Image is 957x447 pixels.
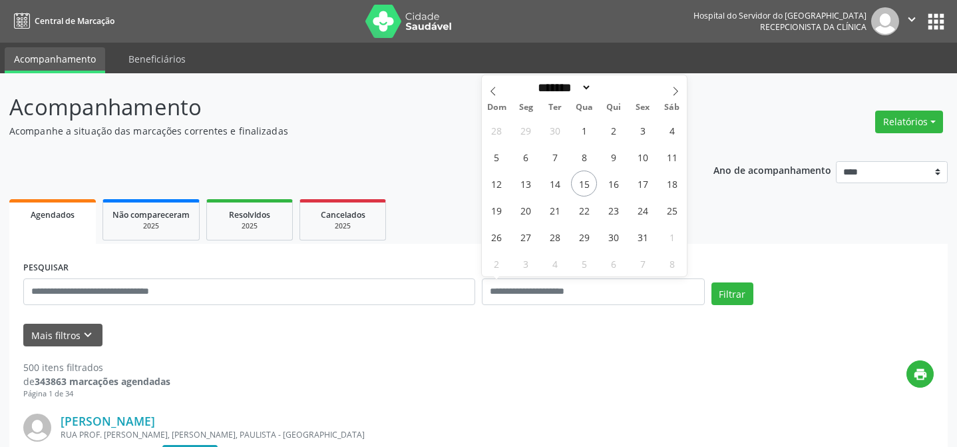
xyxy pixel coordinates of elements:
span: Ter [540,103,570,112]
div: 2025 [309,221,376,231]
span: Outubro 11, 2025 [659,144,685,170]
span: Setembro 30, 2025 [542,117,568,143]
div: Hospital do Servidor do [GEOGRAPHIC_DATA] [693,10,866,21]
img: img [23,414,51,442]
span: Outubro 9, 2025 [600,144,626,170]
input: Year [592,81,636,95]
span: Setembro 28, 2025 [484,117,510,143]
span: Outubro 3, 2025 [630,117,656,143]
span: Recepcionista da clínica [760,21,866,33]
span: Outubro 1, 2025 [571,117,597,143]
span: Outubro 19, 2025 [484,197,510,223]
button: Relatórios [875,111,943,133]
span: Outubro 21, 2025 [542,197,568,223]
span: Outubro 17, 2025 [630,171,656,197]
span: Outubro 10, 2025 [630,144,656,170]
button: Mais filtroskeyboard_arrow_down [23,324,102,347]
span: Não compareceram [112,209,190,221]
img: img [871,7,899,35]
span: Outubro 12, 2025 [484,171,510,197]
span: Resolvidos [229,209,270,221]
span: Sáb [658,103,687,112]
strong: 343863 marcações agendadas [35,375,170,388]
a: Central de Marcação [9,10,114,32]
span: Outubro 31, 2025 [630,224,656,250]
a: [PERSON_NAME] [61,414,155,428]
p: Acompanhe a situação das marcações correntes e finalizadas [9,124,666,138]
span: Novembro 2, 2025 [484,250,510,276]
span: Outubro 28, 2025 [542,224,568,250]
a: Acompanhamento [5,47,105,73]
span: Outubro 23, 2025 [600,197,626,223]
span: Outubro 4, 2025 [659,117,685,143]
div: 500 itens filtrados [23,360,170,374]
span: Novembro 7, 2025 [630,250,656,276]
span: Central de Marcação [35,15,114,27]
span: Qua [570,103,599,112]
span: Outubro 16, 2025 [600,171,626,197]
span: Seg [511,103,540,112]
span: Novembro 4, 2025 [542,250,568,276]
span: Outubro 26, 2025 [484,224,510,250]
button: Filtrar [711,282,753,305]
span: Outubro 13, 2025 [513,171,539,197]
span: Novembro 8, 2025 [659,250,685,276]
span: Outubro 20, 2025 [513,197,539,223]
span: Novembro 6, 2025 [600,250,626,276]
div: RUA PROF. [PERSON_NAME], [PERSON_NAME], PAULISTA - [GEOGRAPHIC_DATA] [61,429,734,440]
span: Novembro 5, 2025 [571,250,597,276]
div: de [23,374,170,388]
span: Outubro 30, 2025 [600,224,626,250]
span: Outubro 15, 2025 [571,171,597,197]
div: Página 1 de 34 [23,388,170,400]
span: Cancelados [321,209,365,221]
i:  [904,12,919,27]
a: Beneficiários [119,47,195,71]
p: Ano de acompanhamento [713,161,831,178]
span: Outubro 25, 2025 [659,197,685,223]
span: Novembro 3, 2025 [513,250,539,276]
span: Agendados [31,209,75,221]
label: PESQUISAR [23,258,69,278]
span: Outubro 8, 2025 [571,144,597,170]
p: Acompanhamento [9,91,666,124]
span: Outubro 18, 2025 [659,171,685,197]
span: Outubro 14, 2025 [542,171,568,197]
span: Outubro 22, 2025 [571,197,597,223]
span: Outubro 2, 2025 [600,117,626,143]
button: print [906,360,934,388]
button:  [899,7,924,35]
div: 2025 [112,221,190,231]
span: Outubro 29, 2025 [571,224,597,250]
div: 2025 [216,221,283,231]
span: Qui [599,103,628,112]
span: Sex [628,103,658,112]
span: Outubro 5, 2025 [484,144,510,170]
span: Outubro 24, 2025 [630,197,656,223]
i: print [913,367,928,382]
span: Outubro 27, 2025 [513,224,539,250]
button: apps [924,10,948,33]
span: Novembro 1, 2025 [659,224,685,250]
span: Outubro 6, 2025 [513,144,539,170]
span: Setembro 29, 2025 [513,117,539,143]
span: Outubro 7, 2025 [542,144,568,170]
i: keyboard_arrow_down [81,328,95,342]
select: Month [533,81,592,95]
span: Dom [482,103,511,112]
